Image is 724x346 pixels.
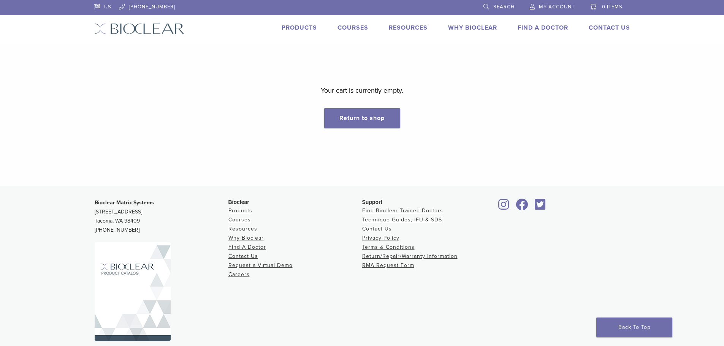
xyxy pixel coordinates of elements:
a: Request a Virtual Demo [228,262,293,269]
a: Privacy Policy [362,235,399,241]
strong: Bioclear Matrix Systems [95,199,154,206]
a: Back To Top [596,318,672,337]
a: Terms & Conditions [362,244,415,250]
a: Find Bioclear Trained Doctors [362,207,443,214]
a: Technique Guides, IFU & SDS [362,216,442,223]
a: Return to shop [324,108,400,128]
a: Products [228,207,252,214]
span: 0 items [602,4,623,10]
a: Why Bioclear [228,235,264,241]
a: Bioclear [513,203,531,211]
a: Contact Us [589,24,630,32]
a: Contact Us [228,253,258,259]
p: Your cart is currently empty. [321,85,403,96]
a: Find A Doctor [228,244,266,250]
span: My Account [539,4,575,10]
img: Bioclear [94,23,184,34]
span: Support [362,199,383,205]
img: Bioclear [95,242,171,341]
a: Contact Us [362,226,392,232]
a: Resources [228,226,257,232]
a: Products [282,24,317,32]
a: Courses [337,24,368,32]
a: RMA Request Form [362,262,414,269]
a: Bioclear [496,203,512,211]
a: Bioclear [532,203,548,211]
span: Search [493,4,515,10]
p: [STREET_ADDRESS] Tacoma, WA 98409 [PHONE_NUMBER] [95,198,228,235]
a: Resources [389,24,428,32]
a: Courses [228,216,251,223]
a: Return/Repair/Warranty Information [362,253,458,259]
span: Bioclear [228,199,249,205]
a: Why Bioclear [448,24,497,32]
a: Careers [228,271,250,278]
a: Find A Doctor [518,24,568,32]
